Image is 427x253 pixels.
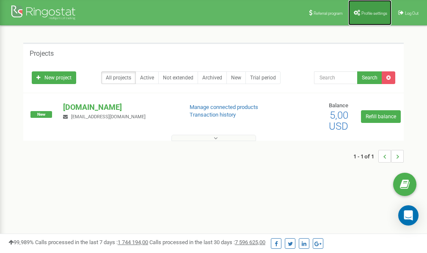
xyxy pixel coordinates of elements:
[118,239,148,245] u: 1 744 194,00
[149,239,265,245] span: Calls processed in the last 30 days :
[190,112,236,118] a: Transaction history
[361,110,401,123] a: Refill balance
[135,71,159,84] a: Active
[314,71,358,84] input: Search
[405,11,419,16] span: Log Out
[398,205,419,226] div: Open Intercom Messenger
[190,104,258,110] a: Manage connected products
[353,150,378,163] span: 1 - 1 of 1
[198,71,227,84] a: Archived
[35,239,148,245] span: Calls processed in the last 7 days :
[314,11,343,16] span: Referral program
[32,71,76,84] a: New project
[353,141,404,171] nav: ...
[329,102,348,109] span: Balance
[226,71,246,84] a: New
[71,114,146,120] span: [EMAIL_ADDRESS][DOMAIN_NAME]
[30,50,54,57] h5: Projects
[235,239,265,245] u: 7 596 625,00
[329,109,348,132] span: 5,00 USD
[101,71,136,84] a: All projects
[63,102,176,113] p: [DOMAIN_NAME]
[357,71,382,84] button: Search
[30,111,52,118] span: New
[158,71,198,84] a: Not extended
[8,239,34,245] span: 99,989%
[245,71,281,84] a: Trial period
[361,11,387,16] span: Profile settings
